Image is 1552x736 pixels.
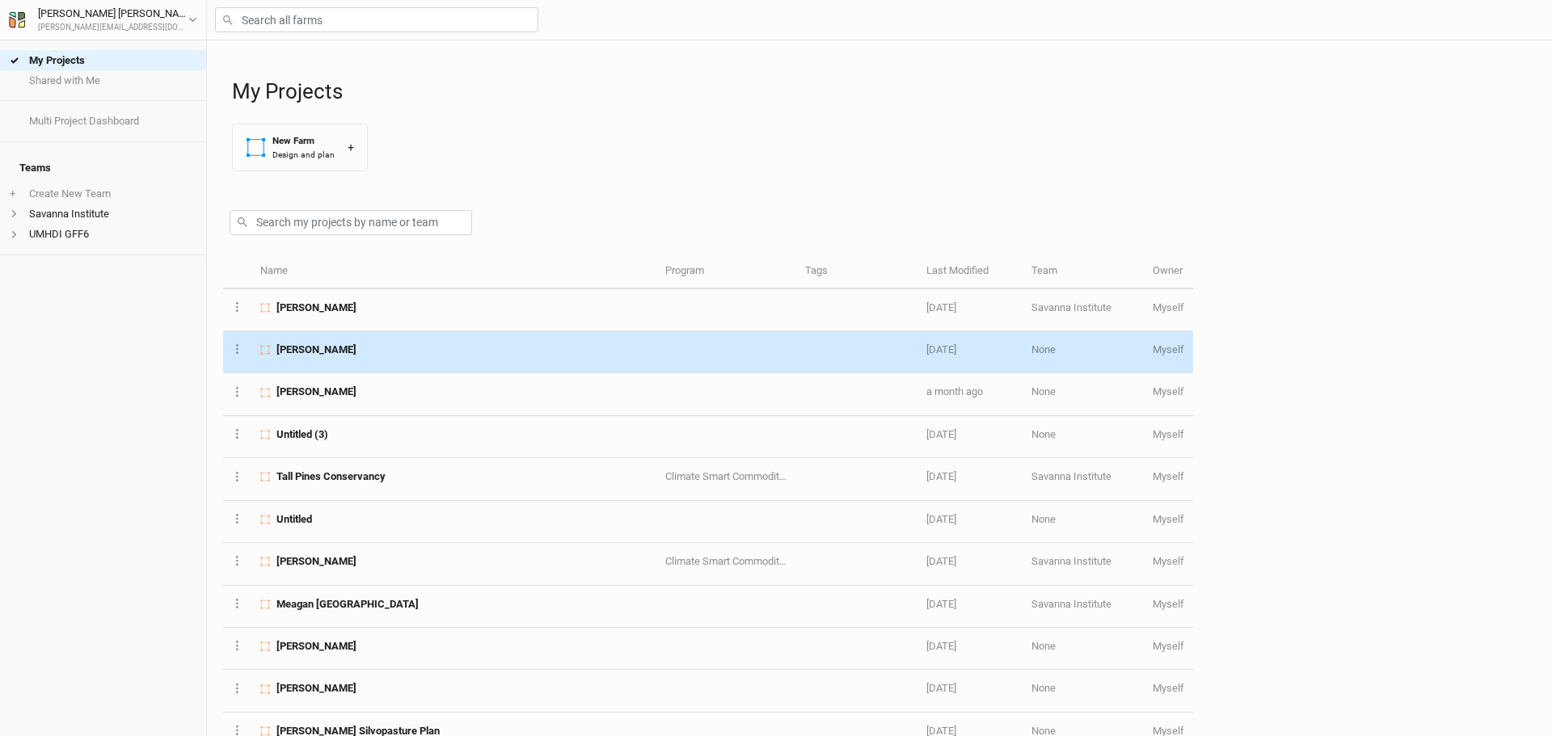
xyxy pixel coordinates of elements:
[272,134,335,148] div: New Farm
[926,682,956,694] span: Apr 18, 2025 12:54 PM
[276,554,356,569] span: Levi Lassa
[232,124,368,171] button: New FarmDesign and plan+
[1023,289,1144,331] td: Savanna Institute
[276,385,356,399] span: Monte Bottens
[926,385,983,397] span: Aug 5, 2025 11:08 PM
[276,681,356,696] span: Sara Unkefer
[276,469,386,484] span: Tall Pines Conservancy
[926,555,956,567] span: Apr 25, 2025 4:19 PM
[1153,682,1184,694] span: julie@savannainstitute.org
[1153,301,1184,313] span: julie@savannainstitute.org
[8,5,198,34] button: [PERSON_NAME] [PERSON_NAME][PERSON_NAME][EMAIL_ADDRESS][DOMAIN_NAME]
[38,22,188,34] div: [PERSON_NAME][EMAIL_ADDRESS][DOMAIN_NAME]
[10,187,15,200] span: +
[926,301,956,313] span: Aug 18, 2025 11:13 AM
[1023,628,1144,670] td: None
[348,139,354,156] div: +
[1153,428,1184,440] span: julie@savannainstitute.org
[796,254,917,289] th: Tags
[1144,254,1193,289] th: Owner
[1153,598,1184,610] span: julie@savannainstitute.org
[656,254,795,289] th: Program
[926,513,956,525] span: Apr 30, 2025 1:45 PM
[1153,385,1184,397] span: julie@savannainstitute.org
[232,79,1536,104] h1: My Projects
[926,428,956,440] span: May 27, 2025 4:18 PM
[272,149,335,161] div: Design and plan
[1023,501,1144,543] td: None
[1023,670,1144,712] td: None
[1023,373,1144,415] td: None
[276,427,328,442] span: Untitled (3)
[926,640,956,652] span: Apr 21, 2025 9:33 AM
[230,210,472,235] input: Search my projects by name or team
[1023,586,1144,628] td: Savanna Institute
[917,254,1023,289] th: Last Modified
[1153,640,1184,652] span: julie@savannainstitute.org
[926,343,956,355] span: Aug 14, 2025 10:22 AM
[1153,555,1184,567] span: julie@savannainstitute.org
[1153,513,1184,525] span: julie@savannainstitute.org
[251,254,656,289] th: Name
[276,343,356,357] span: Susan Hartzell
[38,6,188,22] div: [PERSON_NAME] [PERSON_NAME]
[276,639,356,654] span: Julie Hager
[215,7,538,32] input: Search all farms
[1023,331,1144,373] td: None
[1023,254,1144,289] th: Team
[665,555,793,567] span: Climate Smart Commodities
[1023,458,1144,500] td: Savanna Institute
[276,512,312,527] span: Untitled
[926,470,956,482] span: Apr 30, 2025 2:26 PM
[276,597,419,612] span: Meagan Paris
[665,470,793,482] span: Climate Smart Commodities
[276,301,356,315] span: Daniel Freund
[926,598,956,610] span: Apr 24, 2025 10:35 AM
[1023,543,1144,585] td: Savanna Institute
[1153,343,1184,355] span: julie@savannainstitute.org
[10,152,196,184] h4: Teams
[1023,416,1144,458] td: None
[1153,470,1184,482] span: julie@savannainstitute.org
